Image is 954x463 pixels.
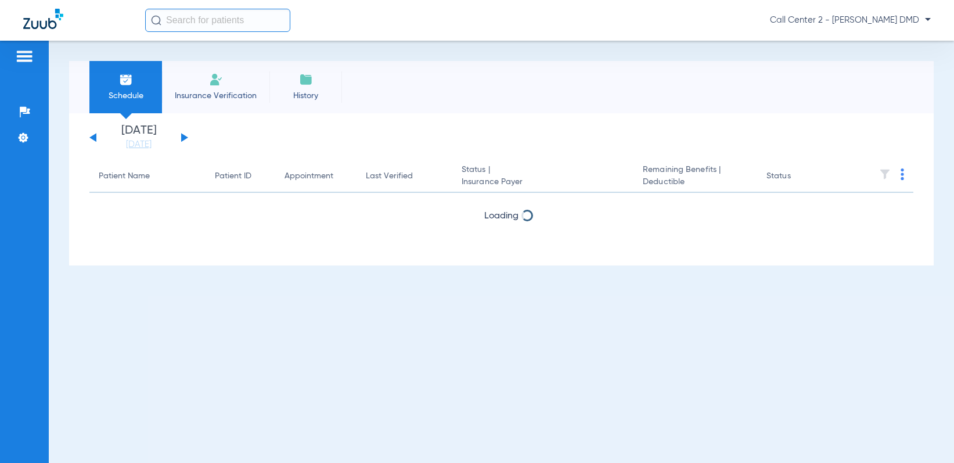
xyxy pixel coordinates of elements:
li: [DATE] [104,125,174,150]
div: Last Verified [366,170,413,182]
img: Search Icon [151,15,161,26]
div: Patient ID [215,170,266,182]
span: History [278,90,333,102]
div: Patient Name [99,170,196,182]
div: Last Verified [366,170,443,182]
span: Insurance Verification [171,90,261,102]
input: Search for patients [145,9,290,32]
img: hamburger-icon [15,49,34,63]
img: History [299,73,313,87]
th: Status [757,160,836,193]
img: Manual Insurance Verification [209,73,223,87]
img: filter.svg [879,168,891,180]
img: Schedule [119,73,133,87]
span: Deductible [643,176,748,188]
div: Appointment [285,170,333,182]
div: Patient Name [99,170,150,182]
div: Appointment [285,170,347,182]
a: [DATE] [104,139,174,150]
span: Loading [484,211,519,221]
img: Zuub Logo [23,9,63,29]
span: Call Center 2 - [PERSON_NAME] DMD [770,15,931,26]
img: group-dot-blue.svg [901,168,904,180]
th: Status | [452,160,633,193]
span: Insurance Payer [462,176,624,188]
th: Remaining Benefits | [633,160,757,193]
span: Schedule [98,90,153,102]
div: Patient ID [215,170,251,182]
